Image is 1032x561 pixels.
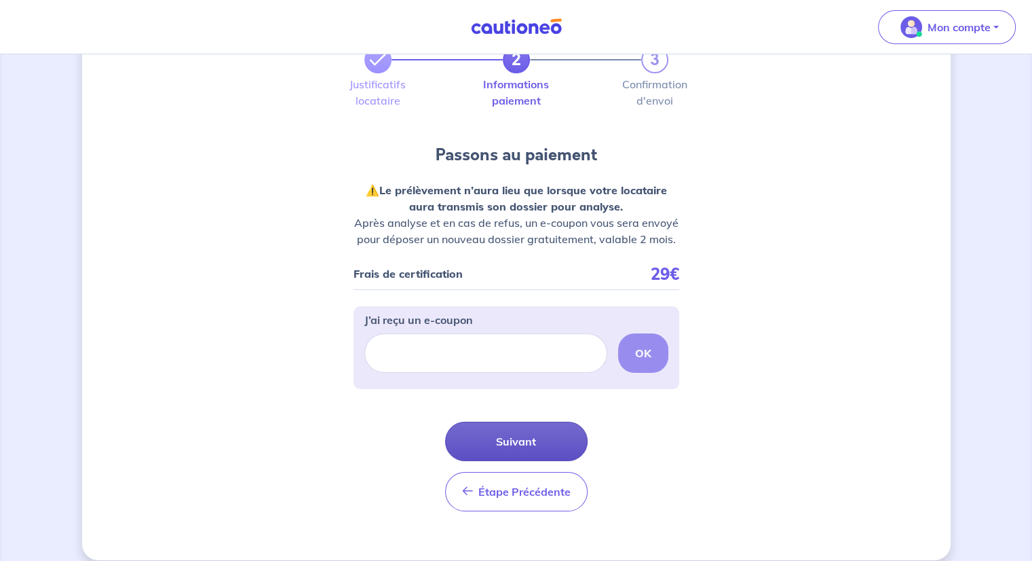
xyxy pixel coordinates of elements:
[503,46,530,73] a: 2
[445,422,588,461] button: Suivant
[353,182,679,247] p: ⚠️ Après analyse et en cas de refus, un e-coupon vous sera envoyé pour déposer un nouveau dossier...
[465,18,567,35] img: Cautioneo
[364,79,391,106] label: Justificatifs locataire
[436,144,597,166] h4: Passons au paiement
[900,16,922,38] img: illu_account_valid_menu.svg
[503,79,530,106] label: Informations paiement
[445,472,588,511] button: Étape Précédente
[478,485,571,499] span: Étape Précédente
[353,269,463,278] p: Frais de certification
[379,183,667,213] strong: Le prélèvement n’aura lieu que lorsque votre locataire aura transmis son dossier pour analyse.
[651,269,679,278] p: 29€
[878,10,1016,44] button: illu_account_valid_menu.svgMon compte
[364,312,473,328] p: J’ai reçu un e-coupon
[928,19,991,35] p: Mon compte
[641,79,668,106] label: Confirmation d'envoi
